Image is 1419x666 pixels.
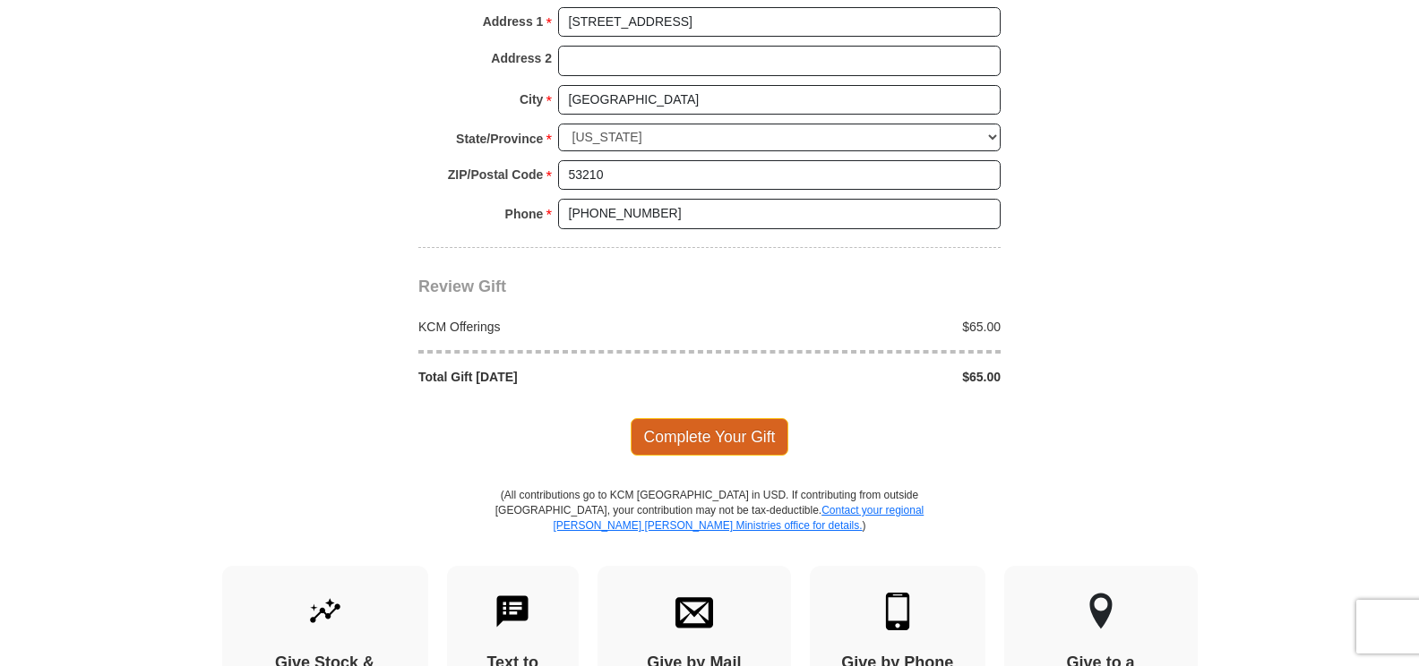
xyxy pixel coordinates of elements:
div: KCM Offerings [409,318,710,336]
strong: State/Province [456,126,543,151]
strong: Address 2 [491,46,552,71]
div: $65.00 [709,318,1010,336]
img: give-by-stock.svg [306,593,344,630]
img: other-region [1088,593,1114,630]
img: mobile.svg [879,593,916,630]
img: text-to-give.svg [494,593,531,630]
strong: Phone [505,201,544,226]
div: $65.00 [709,368,1010,386]
span: Review Gift [418,277,506,295]
strong: ZIP/Postal Code [448,162,544,187]
strong: City [520,87,543,112]
strong: Address 1 [483,9,544,34]
p: (All contributions go to KCM [GEOGRAPHIC_DATA] in USD. If contributing from outside [GEOGRAPHIC_D... [494,488,924,566]
img: envelope.svg [675,593,713,630]
span: Complete Your Gift [631,418,789,456]
div: Total Gift [DATE] [409,368,710,386]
